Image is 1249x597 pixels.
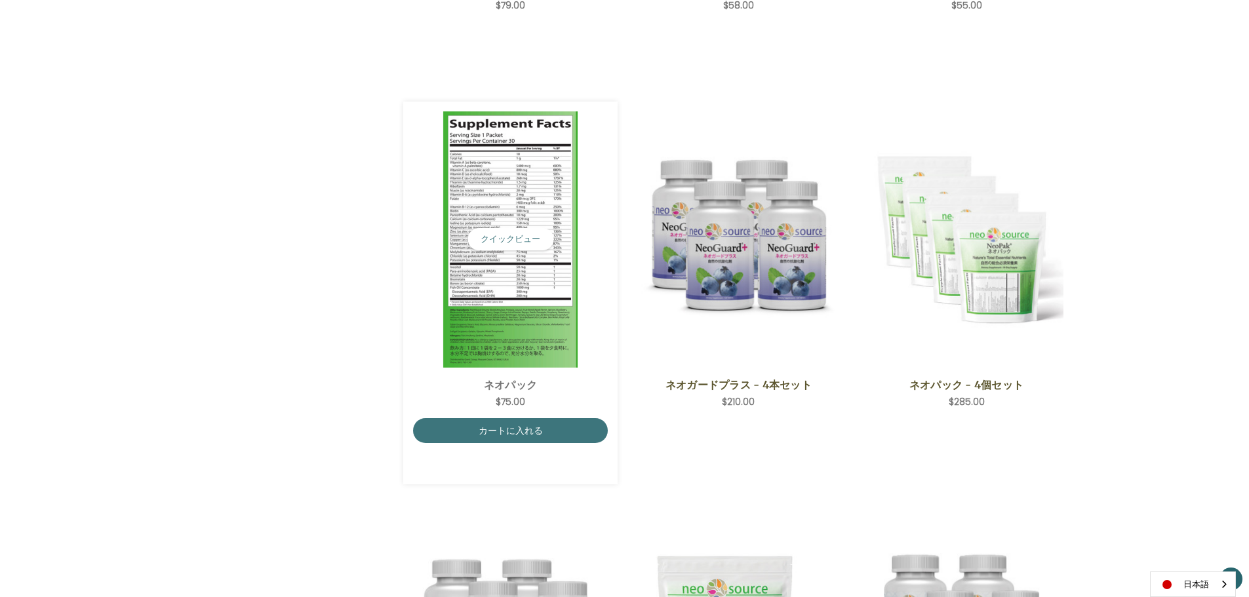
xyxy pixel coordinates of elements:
a: 日本語 [1151,572,1235,596]
a: NeoGuard Plus - 4 Save Set,$210.00 [641,111,836,368]
a: ネオパック [420,377,601,393]
span: $210.00 [722,395,755,408]
a: ネオパック - 4個セット [877,377,1057,393]
span: $75.00 [496,395,525,408]
img: 日々の健康維持に必要な栄養素が手軽に摂れる、基礎となるサプリメント(ベースサプリメント)と、病気を防ぎ、健康を保つことに欠かせない、このような栄養素を出来るだけ効率良く体内に吸収させる、排泄物や... [869,142,1064,337]
a: カートに入れる [413,418,608,443]
a: NeoPak - 4 Save Set,$285.00 [869,111,1064,368]
aside: Language selected: 日本語 [1150,571,1236,597]
a: ネオガードプラス - 4本セット [648,377,829,393]
button: クイックビュー [467,228,553,250]
img: ネオガードプラス - 4本セット [641,142,836,337]
span: $285.00 [949,395,985,408]
div: Language [1150,571,1236,597]
a: NeoPak,$75.00 [413,111,608,368]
